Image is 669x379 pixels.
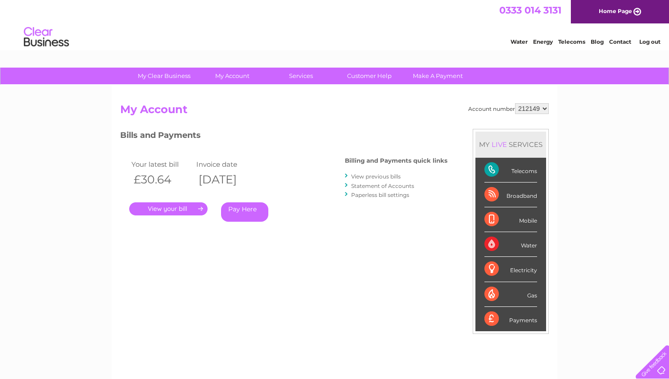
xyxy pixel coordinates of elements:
div: Broadband [484,183,537,207]
div: Clear Business is a trading name of Verastar Limited (registered in [GEOGRAPHIC_DATA] No. 3667643... [122,5,548,44]
a: Water [511,38,528,45]
div: MY SERVICES [475,132,546,157]
td: Invoice date [194,158,259,170]
a: 0333 014 3131 [499,5,561,16]
a: My Clear Business [127,68,201,84]
a: Statement of Accounts [351,183,414,189]
a: Blog [591,38,604,45]
a: Energy [533,38,553,45]
a: View previous bills [351,173,401,180]
a: . [129,202,208,215]
a: Make A Payment [401,68,475,84]
img: logo.png [23,23,69,51]
div: Water [484,232,537,257]
div: Electricity [484,257,537,282]
a: Customer Help [332,68,407,84]
a: Contact [609,38,631,45]
a: Log out [639,38,660,45]
a: Paperless bill settings [351,192,409,198]
th: [DATE] [194,170,259,189]
th: £30.64 [129,170,194,189]
div: Mobile [484,207,537,232]
a: My Account [195,68,270,84]
a: Services [264,68,338,84]
div: Telecoms [484,158,537,183]
a: Pay Here [221,202,268,222]
h2: My Account [120,103,549,120]
div: LIVE [490,140,509,149]
h3: Bills and Payments [120,129,448,145]
div: Account number [468,103,549,114]
div: Payments [484,307,537,331]
td: Your latest bill [129,158,194,170]
a: Telecoms [558,38,585,45]
div: Gas [484,282,537,307]
h4: Billing and Payments quick links [345,157,448,164]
